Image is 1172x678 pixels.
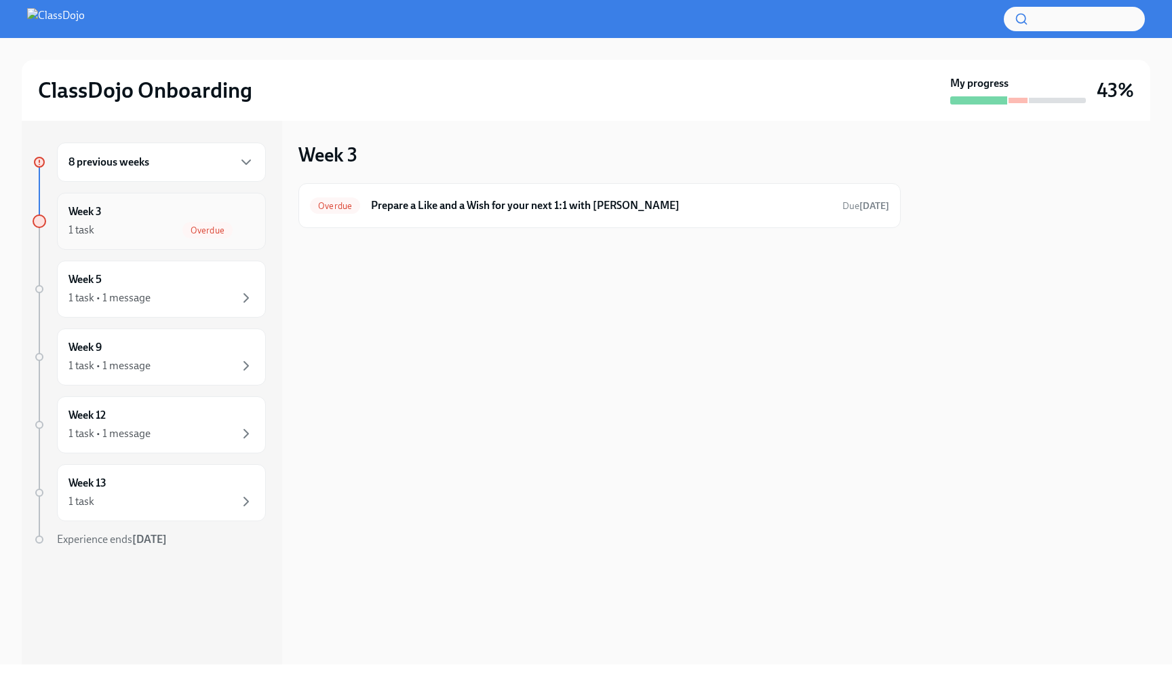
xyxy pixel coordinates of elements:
a: Week 131 task [33,464,266,521]
div: 1 task [69,223,94,238]
h6: Week 5 [69,272,102,287]
h6: Week 9 [69,340,102,355]
span: Overdue [182,225,233,236]
h3: Week 3 [298,143,357,167]
h6: Week 13 [69,476,106,491]
span: Experience ends [57,533,167,546]
img: ClassDojo [27,8,85,30]
span: Overdue [310,201,360,211]
h6: Week 12 [69,408,106,423]
strong: My progress [950,76,1009,91]
span: Due [842,200,889,212]
a: Week 121 task • 1 message [33,396,266,453]
h3: 43% [1097,78,1134,102]
h6: Week 3 [69,204,102,219]
h6: 8 previous weeks [69,155,149,170]
h6: Prepare a Like and a Wish for your next 1:1 with [PERSON_NAME] [371,198,832,213]
strong: [DATE] [132,533,167,546]
h2: ClassDojo Onboarding [38,77,252,104]
div: 8 previous weeks [57,143,266,182]
span: September 19th, 2025 13:00 [842,200,889,212]
a: Week 91 task • 1 message [33,328,266,385]
a: OverduePrepare a Like and a Wish for your next 1:1 with [PERSON_NAME]Due[DATE] [310,195,889,216]
a: Week 31 taskOverdue [33,193,266,250]
a: Week 51 task • 1 message [33,261,266,318]
div: 1 task [69,494,94,509]
div: 1 task • 1 message [69,290,151,305]
div: 1 task • 1 message [69,426,151,441]
strong: [DATE] [859,200,889,212]
div: 1 task • 1 message [69,358,151,373]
